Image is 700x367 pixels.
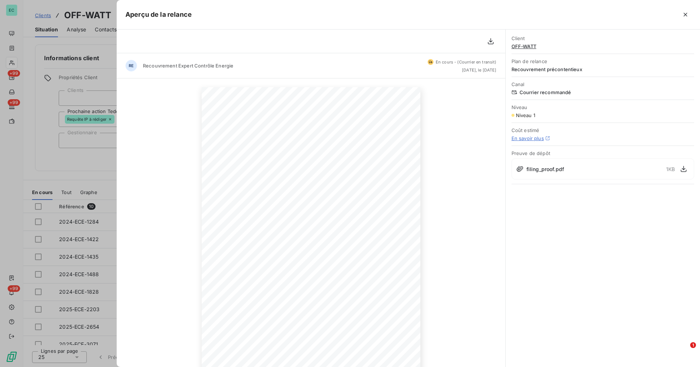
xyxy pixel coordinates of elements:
span: 1 [690,342,696,348]
span: Preuve de dépôt [512,150,694,156]
span: Recouvrement précontentieux [512,66,694,72]
span: Niveau 1 [516,112,535,118]
span: Expert Contrôle Energie [221,102,253,104]
span: OFF-WATT [320,148,335,151]
span: Niveau [512,104,694,110]
span: Coût estimé [512,127,694,133]
span: [GEOGRAPHIC_DATA] [221,113,242,115]
span: [STREET_ADDRESS][PERSON_NAME] [221,104,270,107]
span: 92300 LEVALLOIS PERRET [221,111,252,113]
div: RE [125,60,137,72]
span: OFF-WATT [512,43,694,49]
span: Recouvrement Expert Contrôle Energie [143,63,233,69]
span: 1 KB [666,165,675,173]
span: [PERSON_NAME] , [PERSON_NAME] [320,144,389,148]
span: filing_proof.pdf [526,165,564,173]
span: [DATE], le [DATE] [462,68,497,72]
iframe: Intercom live chat [675,342,693,360]
span: Plan de relance [512,58,694,64]
span: Canal [512,81,694,87]
span: D.28467033744 [385,135,403,137]
span: 75116 [GEOGRAPHIC_DATA] [320,154,371,158]
h5: Aperçu de la relance [125,9,192,20]
span: Client [512,35,694,41]
span: En cours - (Courrier en transit) [436,59,497,65]
span: Courrier recommandé [512,89,694,95]
span: [STREET_ADDRESS] [320,151,357,154]
span: 19727678172697895000 1/1 [374,132,406,134]
span: [GEOGRAPHIC_DATA] [320,158,350,161]
a: En savoir plus [512,135,544,141]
